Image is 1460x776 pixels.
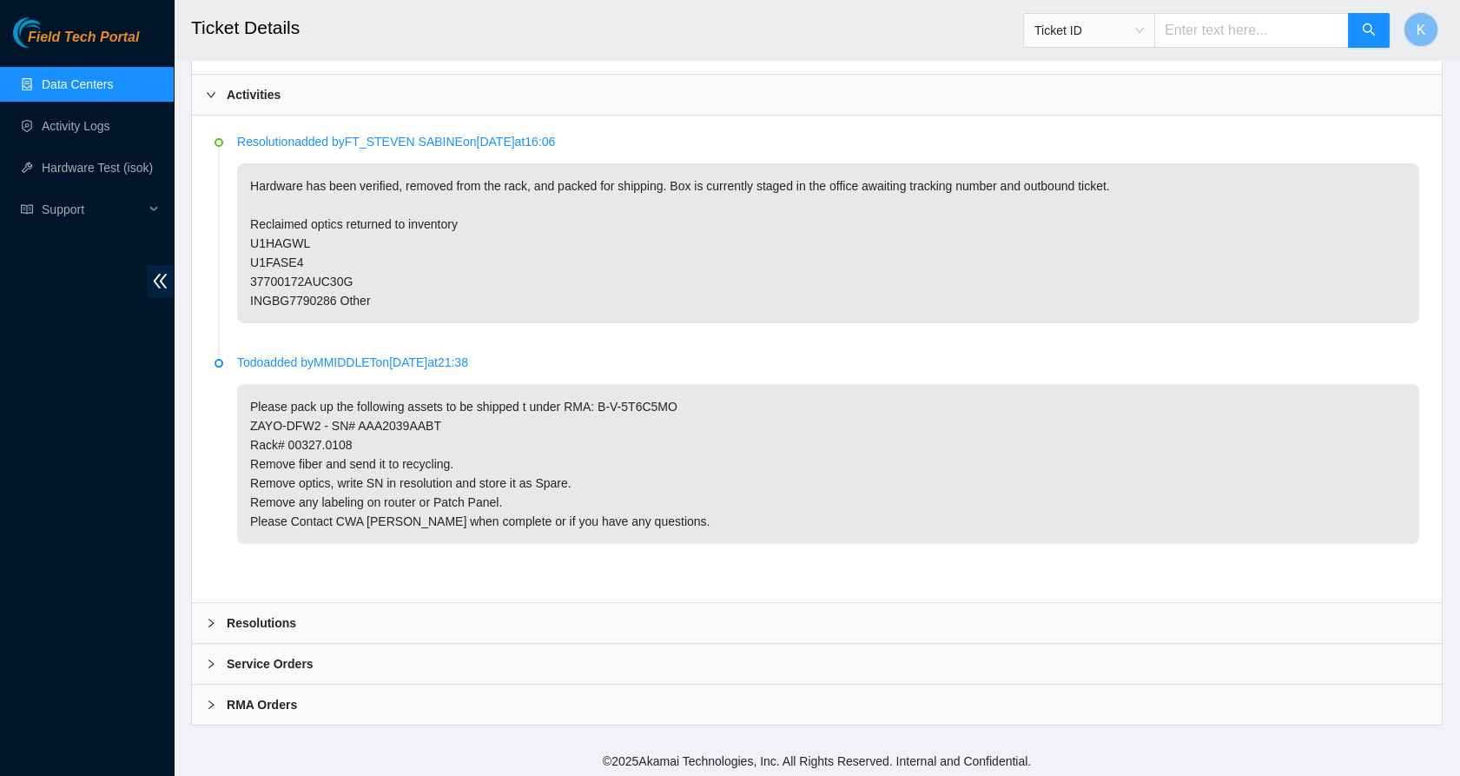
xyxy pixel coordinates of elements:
[206,700,216,710] span: right
[227,654,314,673] b: Service Orders
[42,77,113,91] a: Data Centers
[42,192,144,227] span: Support
[1362,23,1376,39] span: search
[1034,17,1144,43] span: Ticket ID
[28,30,139,46] span: Field Tech Portal
[192,75,1442,115] div: Activities
[227,614,296,633] b: Resolutions
[227,85,281,104] b: Activities
[237,353,1419,372] p: Todo added by MMIDDLET on [DATE] at 21:38
[1417,19,1426,41] span: K
[237,384,1419,544] p: Please pack up the following assets to be shipped t under RMA: B-V-5T6C5MO ZAYO-DFW2 - SN# AAA203...
[13,17,88,48] img: Akamai Technologies
[21,203,33,216] span: read
[42,119,110,133] a: Activity Logs
[206,618,216,628] span: right
[192,685,1442,725] div: RMA Orders
[206,90,216,100] span: right
[227,695,297,714] b: RMA Orders
[147,265,174,297] span: double-left
[206,659,216,669] span: right
[237,132,1419,151] p: Resolution added by FT_STEVEN SABINE on [DATE] at 16:06
[237,163,1419,323] p: Hardware has been verified, removed from the rack, and packed for shipping. Box is currently stag...
[13,31,139,54] a: Akamai TechnologiesField Tech Portal
[1404,12,1438,47] button: K
[192,644,1442,684] div: Service Orders
[1348,13,1390,48] button: search
[42,161,153,175] a: Hardware Test (isok)
[192,603,1442,643] div: Resolutions
[1154,13,1349,48] input: Enter text here...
